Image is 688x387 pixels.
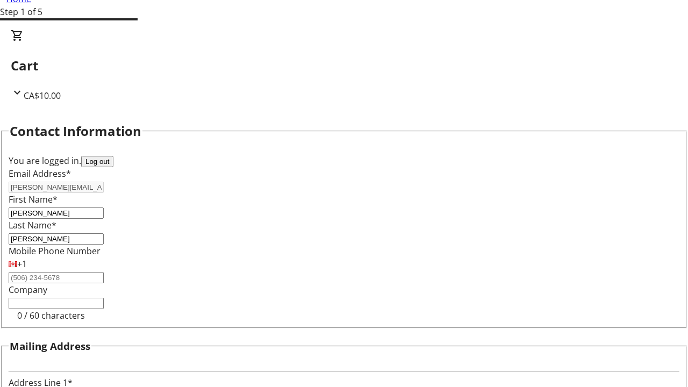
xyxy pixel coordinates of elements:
[10,121,141,141] h2: Contact Information
[24,90,61,102] span: CA$10.00
[9,154,679,167] div: You are logged in.
[9,219,56,231] label: Last Name*
[10,339,90,354] h3: Mailing Address
[11,29,677,102] div: CartCA$10.00
[9,272,104,283] input: (506) 234-5678
[11,56,677,75] h2: Cart
[81,156,113,167] button: Log out
[9,168,71,180] label: Email Address*
[17,310,85,321] tr-character-limit: 0 / 60 characters
[9,245,101,257] label: Mobile Phone Number
[9,193,58,205] label: First Name*
[9,284,47,296] label: Company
